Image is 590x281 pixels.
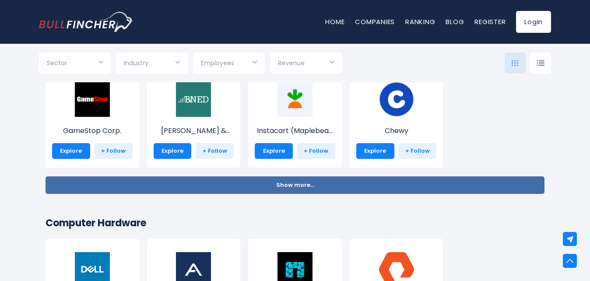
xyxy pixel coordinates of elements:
a: Instacart (Maplebea... [255,98,335,136]
p: Instacart (Maplebear) [255,126,335,136]
input: Selection [278,56,334,72]
a: Login [516,11,551,33]
span: Sector [47,59,67,67]
span: Show more... [276,182,314,189]
p: Chewy [356,126,437,136]
a: + Follow [399,143,437,159]
span: Industry [124,59,148,67]
a: Blog [446,17,464,26]
a: [PERSON_NAME] & [PERSON_NAME] Educ... [154,98,234,136]
a: Explore [52,143,90,159]
a: Companies [355,17,395,26]
img: Bullfincher logo [39,12,133,32]
a: Home [325,17,344,26]
img: CHWY.jpeg [379,82,414,117]
p: Barnes & Noble Education [154,126,234,136]
a: Explore [154,143,192,159]
img: icon-comp-list-view.svg [537,60,544,66]
a: GameStop Corp. [52,98,133,136]
a: Ranking [405,17,435,26]
h2: Computer Hardware [46,216,544,230]
input: Selection [124,56,180,72]
img: CART.png [277,82,313,117]
a: + Follow [297,143,335,159]
a: + Follow [95,143,133,159]
span: Revenue [278,59,305,67]
button: Show more... [46,176,544,194]
p: GameStop Corp. [52,126,133,136]
a: Register [474,17,506,26]
a: Chewy [356,98,437,136]
input: Selection [47,56,103,72]
span: Employees [201,59,234,67]
input: Selection [201,56,257,72]
img: BNED.png [176,82,211,117]
img: icon-comp-grid.svg [512,60,519,66]
a: Explore [255,143,293,159]
a: Go to homepage [39,12,133,32]
a: + Follow [196,143,234,159]
img: GME.png [75,82,110,117]
a: Explore [356,143,394,159]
